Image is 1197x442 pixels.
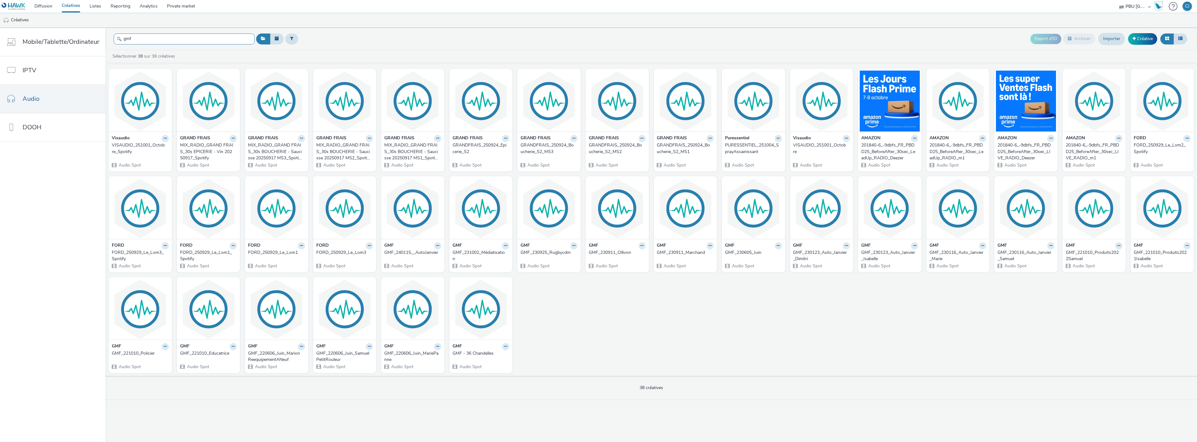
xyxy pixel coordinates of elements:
[246,178,307,239] img: FORD_250929_Le_Lom1 visual
[180,350,235,357] div: GMF_221010_Educatrice
[112,249,169,262] a: FORD_250929_Le_Lom3_Spotify
[657,249,712,256] div: GMF_230911_Marchand
[180,249,237,262] a: FORD_250929_Le_Lom1_Spotify
[1134,249,1188,262] div: GMF_221010_Produits2021Isabelle
[453,350,507,357] div: GMF - 36 Chandelles
[384,350,441,363] a: GMF_220606_Juin_MariePanne
[180,343,189,350] strong: GMF
[930,142,987,161] a: 201840-6_-9dbfs_FR_PBDD25_BeforeAfter_30sec_LeadUp_RADIO_m1
[868,162,890,168] span: Audio Spot
[254,162,277,168] span: Audio Spot
[1154,1,1163,11] img: Hawk Academy
[459,364,482,370] span: Audio Spot
[793,249,848,262] div: GMF_230123_Auto_Janvier_Dimitri
[996,70,1056,131] img: 201840-6_-9dbfs_FR_PBDD25_BeforeAfter_30sec_LIVE_RADIO_Deezer visual
[527,263,550,269] span: Audio Spot
[453,142,510,155] a: GRANDFRAIS_250924_Epicerie_S2
[323,263,345,269] span: Audio Spot
[997,142,1052,161] div: 201840-6_-9dbfs_FR_PBDD25_BeforeAfter_30sec_LIVE_RADIO_Deezer
[1004,263,1027,269] span: Audio Spot
[2,3,26,10] img: undefined Logo
[663,263,686,269] span: Audio Spot
[731,263,754,269] span: Audio Spot
[3,17,9,23] img: audio
[587,70,647,131] img: GRANDFRAIS_250924_Boucherie_S2_MS2 visual
[383,279,443,340] img: GMF_220606_Juin_MariePanne visual
[1185,2,1189,11] div: CJ
[861,142,918,161] a: 201840-6_-9dbfs_FR_PBDD25_BeforeAfter_30sec_LeadUp_RADIO_Deezer
[118,263,141,269] span: Audio Spot
[254,263,277,269] span: Audio Spot
[595,263,618,269] span: Audio Spot
[384,242,394,249] strong: GMF
[384,343,394,350] strong: GMF
[248,350,303,363] div: GMF_220606_Juin_MarionReequipementANeuf
[725,249,780,256] div: GMF_230605_Juin
[384,249,439,256] div: GMF_240115__AutoJanvier
[118,162,141,168] span: Audio Spot
[1066,249,1120,262] div: GMF_221010_Produits2022Samuel
[521,242,530,249] strong: GMF
[186,162,209,168] span: Audio Spot
[316,135,346,142] strong: GRAND FRAIS
[930,142,984,161] div: 201840-6_-9dbfs_FR_PBDD25_BeforeAfter_30sec_LeadUp_RADIO_m1
[1066,249,1123,262] a: GMF_221010_Produits2022Samuel
[640,385,663,391] span: 38 créatives
[383,178,443,239] img: GMF_240115__AutoJanvier visual
[112,249,166,262] div: FORD_250929_Le_Lom3_Spotify
[180,350,237,357] a: GMF_221010_Educatrice
[246,279,307,340] img: GMF_220606_Juin_MarionReequipementANeuf visual
[519,70,579,131] img: GRANDFRAIS_250924_Boucherie_S2_MS3 visual
[860,178,920,239] img: GMF_230123_Auto_Janvier_Isabelle visual
[459,263,482,269] span: Audio Spot
[112,343,121,350] strong: GMF
[657,135,687,142] strong: GRAND FRAIS
[112,135,130,142] strong: Visaudio
[723,70,784,131] img: PURESSENTIEL_251004_SprayAssainissant visual
[930,242,939,249] strong: GMF
[725,135,749,142] strong: Puressentiel
[110,279,170,340] img: GMF_221010_Policier visual
[112,53,178,59] a: Sélectionner sur 38 créatives
[110,178,170,239] img: FORD_250929_Le_Lom3_Spotify visual
[1140,263,1163,269] span: Audio Spot
[316,142,371,161] div: MIX_RADIO_GRAND FRAIS_30s BOUCHERIE - Saucisse 20250917 MS2_Spotify
[23,37,99,46] span: Mobile/Tablette/Ordinateur
[521,142,575,155] div: GRANDFRAIS_250924_Boucherie_S2_MS3
[1132,178,1192,239] img: GMF_221010_Produits2021Isabelle visual
[657,142,714,155] a: GRANDFRAIS_250924_Boucherie_S2_MS1
[453,249,510,262] a: GMF_231002_Médiatisation
[723,178,784,239] img: GMF_230605_Juin visual
[180,135,210,142] strong: GRAND FRAIS
[997,142,1054,161] a: 201840-6_-9dbfs_FR_PBDD25_BeforeAfter_30sec_LIVE_RADIO_Deezer
[793,142,848,155] div: VISAUDIO_251001_Octobre
[589,142,643,155] div: GRANDFRAIS_250924_Boucherie_S2_MS2
[23,123,41,132] span: DOOH
[384,249,441,256] a: GMF_240115__AutoJanvier
[521,135,551,142] strong: GRAND FRAIS
[453,249,507,262] div: GMF_231002_Médiatisation
[110,70,170,131] img: VISAUDIO_251001_Octobre_Spotify visual
[248,249,303,256] div: FORD_250929_Le_Lom1
[179,70,239,131] img: MIX_RADIO_GRAND FRAIS_30s EPICERIE - Vin 20250917_Spotify visual
[655,178,716,239] img: GMF_230911_Marchand visual
[316,242,329,249] strong: FORD
[1064,70,1124,131] img: 201840-6_-9dbfs_FR_PBDD25_BeforeAfter_30sec_LIVE_RADIO_m1 visual
[1098,33,1125,45] a: Importer
[384,142,441,161] a: MIX_RADIO_GRAND FRAIS_30s BOUCHERIE - Saucisse 20250917 MS1_Spotify
[453,242,462,249] strong: GMF
[1066,135,1085,142] strong: AMAZON
[384,135,414,142] strong: GRAND FRAIS
[725,249,782,256] a: GMF_230605_Juin
[997,249,1054,262] a: GMF_230116_Auto_Janvier_Samuel
[595,162,618,168] span: Audio Spot
[589,249,643,256] div: GMF_230911_Ollivon
[928,178,988,239] img: GMF_230116_Auto_Janvier_Marie visual
[112,242,124,249] strong: FORD
[384,350,439,363] div: GMF_220606_Juin_MariePanne
[186,263,209,269] span: Audio Spot
[519,178,579,239] img: GMF_230925_Rugbycdm visual
[1134,249,1191,262] a: GMF_221010_Produits2021Isabelle
[1066,142,1123,161] a: 201840-6_-9dbfs_FR_PBDD25_BeforeAfter_30sec_LIVE_RADIO_m1
[316,350,371,363] div: GMF_220606_Juin_SamuelPetitRouleur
